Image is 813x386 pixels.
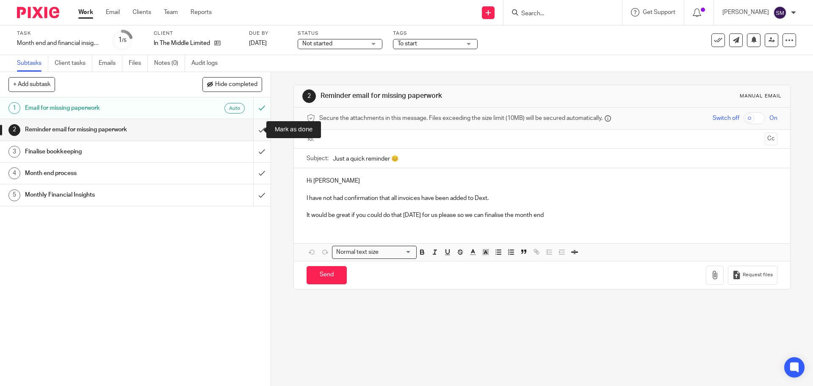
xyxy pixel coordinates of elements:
a: Notes (0) [154,55,185,72]
label: Client [154,30,238,37]
input: Search [520,10,597,18]
div: 2 [302,89,316,103]
input: Search for option [381,248,412,257]
div: Manual email [740,93,782,100]
h1: Reminder email for missing paperwork [321,92,560,100]
span: Not started [302,41,332,47]
div: 1 [8,102,20,114]
div: 5 [8,189,20,201]
button: Cc [765,133,777,145]
div: Search for option [332,246,417,259]
a: Reports [191,8,212,17]
a: Email [106,8,120,17]
label: Subject: [307,154,329,163]
div: Month end and financial insights [17,39,102,47]
h1: Email for missing paperwork [25,102,171,114]
p: I have not had confirmation that all invoices have been added to Dext. [307,194,777,203]
label: Status [298,30,382,37]
div: 2 [8,124,20,136]
img: svg%3E [773,6,787,19]
h1: Finalise bookkeeping [25,145,171,158]
a: Subtasks [17,55,48,72]
span: Request files [743,272,773,278]
input: Send [307,266,347,284]
p: Hi [PERSON_NAME] [307,177,777,185]
div: Auto [224,103,245,114]
div: 3 [8,146,20,158]
button: Request files [728,266,777,285]
small: /5 [122,38,127,43]
img: Pixie [17,7,59,18]
label: Tags [393,30,478,37]
span: Get Support [643,9,675,15]
a: Audit logs [191,55,224,72]
p: [PERSON_NAME] [722,8,769,17]
span: To start [398,41,417,47]
h1: Monthly Financial Insights [25,189,171,201]
h1: Reminder email for missing paperwork [25,123,171,136]
label: Due by [249,30,287,37]
button: + Add subtask [8,77,55,92]
a: Work [78,8,93,17]
a: Clients [133,8,151,17]
span: On [769,114,777,122]
div: 1 [118,35,127,45]
span: Hide completed [215,81,257,88]
label: To: [307,135,316,143]
div: 4 [8,167,20,179]
a: Emails [99,55,122,72]
label: Task [17,30,102,37]
span: Secure the attachments in this message. Files exceeding the size limit (10MB) will be secured aut... [319,114,603,122]
a: Client tasks [55,55,92,72]
p: In The Middle Limited [154,39,210,47]
h1: Month end process [25,167,171,180]
a: Team [164,8,178,17]
span: Normal text size [334,248,380,257]
span: [DATE] [249,40,267,46]
span: Switch off [713,114,739,122]
a: Files [129,55,148,72]
p: It would be great if you could do that [DATE] for us please so we can finalise the month end [307,211,777,219]
button: Hide completed [202,77,262,92]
